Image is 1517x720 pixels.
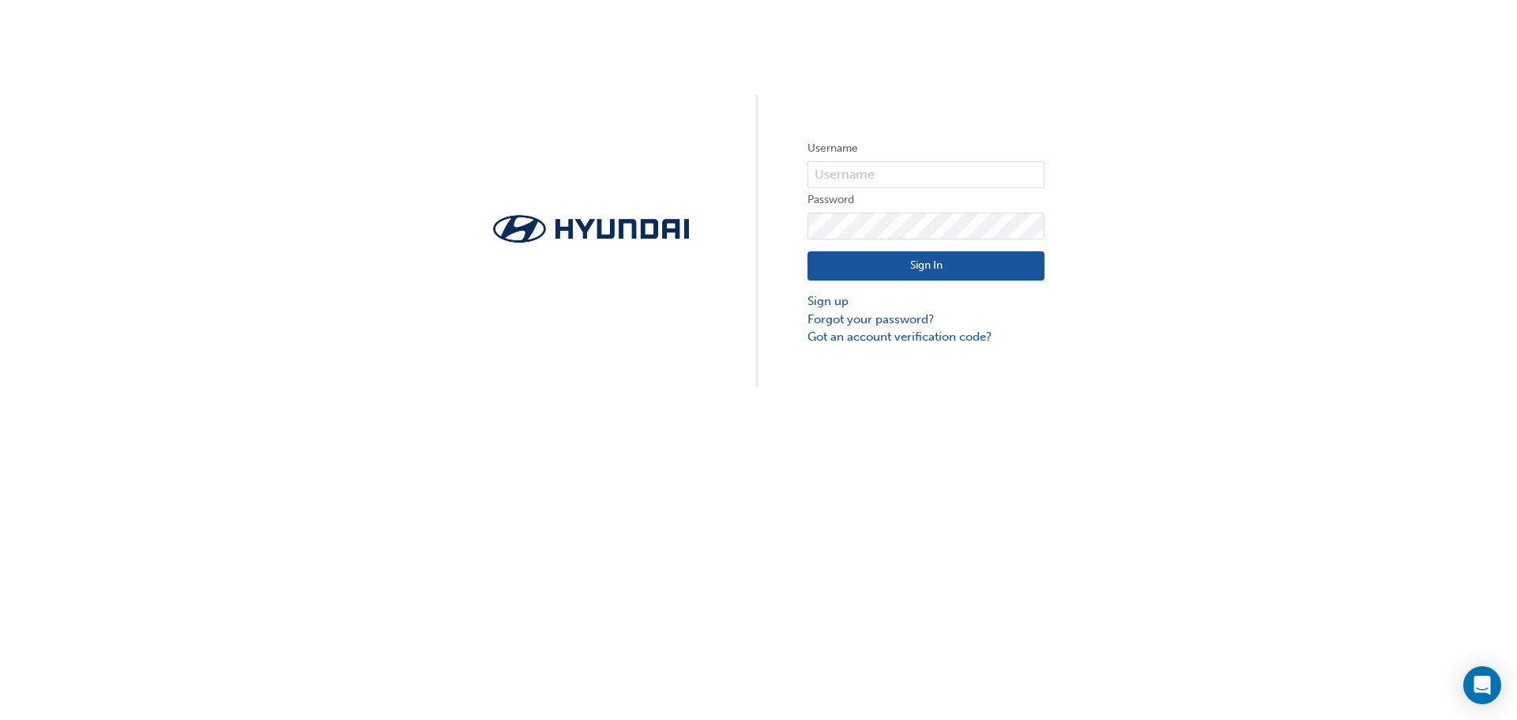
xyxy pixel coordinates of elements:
[807,139,1045,158] label: Username
[472,210,710,247] img: Trak
[807,311,1045,329] a: Forgot your password?
[1463,666,1501,704] div: Open Intercom Messenger
[807,292,1045,311] a: Sign up
[807,161,1045,188] input: Username
[807,328,1045,346] a: Got an account verification code?
[807,190,1045,209] label: Password
[807,251,1045,281] button: Sign In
